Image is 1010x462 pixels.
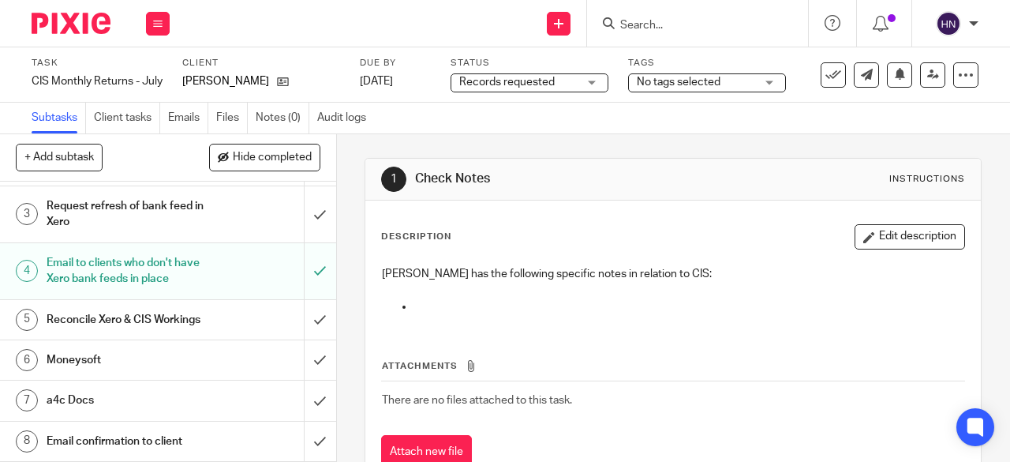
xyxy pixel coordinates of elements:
h1: Moneysoft [47,348,208,372]
img: svg%3E [936,11,961,36]
div: 6 [16,349,38,371]
img: Pixie [32,13,110,34]
a: Notes (0) [256,103,309,133]
button: + Add subtask [16,144,103,171]
span: There are no files attached to this task. [382,395,572,406]
span: Attachments [382,362,458,370]
h1: Email confirmation to client [47,430,208,453]
label: Tags [628,57,786,69]
div: 5 [16,309,38,331]
span: Hide completed [233,152,312,164]
a: Subtasks [32,103,86,133]
a: Files [216,103,248,133]
div: 8 [16,430,38,453]
div: 1 [381,167,406,192]
button: Hide completed [209,144,320,171]
div: 4 [16,260,38,282]
label: Client [182,57,340,69]
a: Audit logs [317,103,374,133]
h1: Check Notes [415,171,707,187]
div: CIS Monthly Returns - July [32,73,163,89]
input: Search [619,19,761,33]
label: Due by [360,57,431,69]
div: Instructions [889,173,965,186]
p: [PERSON_NAME] [182,73,269,89]
p: [PERSON_NAME] has the following specific notes in relation to CIS: [382,266,964,282]
h1: Reconcile Xero & CIS Workings [47,308,208,332]
label: Task [32,57,163,69]
div: 3 [16,203,38,225]
label: Status [451,57,608,69]
a: Emails [168,103,208,133]
span: [DATE] [360,76,393,87]
p: Description [381,231,451,243]
a: Client tasks [94,103,160,133]
button: Edit description [855,224,965,250]
span: No tags selected [637,77,720,88]
h1: a4c Docs [47,389,208,412]
span: Records requested [459,77,555,88]
h1: Email to clients who don't have Xero bank feeds in place [47,251,208,291]
div: 7 [16,389,38,411]
h1: Request refresh of bank feed in Xero [47,194,208,235]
